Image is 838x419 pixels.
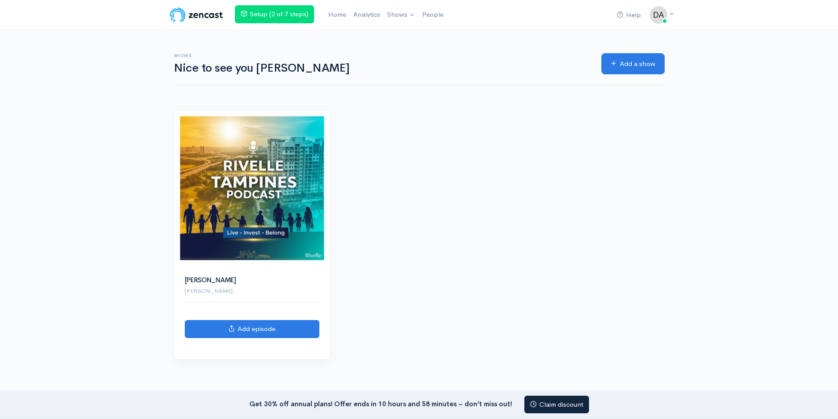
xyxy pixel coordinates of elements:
a: Add a show [601,53,665,75]
img: Dani Podcast [174,110,330,266]
p: [PERSON_NAME] [185,287,319,295]
img: ZenCast Logo [168,6,224,24]
a: [PERSON_NAME] [185,276,236,284]
a: People [419,5,447,24]
a: Add episode [185,320,319,338]
a: Setup (2 of 7 steps) [235,5,314,23]
h6: Shows [174,53,591,58]
a: Analytics [350,5,384,24]
a: Claim discount [524,396,589,414]
a: Help [613,6,644,25]
h1: Nice to see you [PERSON_NAME] [174,62,591,75]
a: Shows [384,5,419,25]
img: ... [650,6,667,24]
iframe: gist-messenger-bubble-iframe [808,389,829,410]
a: Home [325,5,350,24]
strong: Get 30% off annual plans! Offer ends in 10 hours and 58 minutes – don’t miss out! [249,399,512,408]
